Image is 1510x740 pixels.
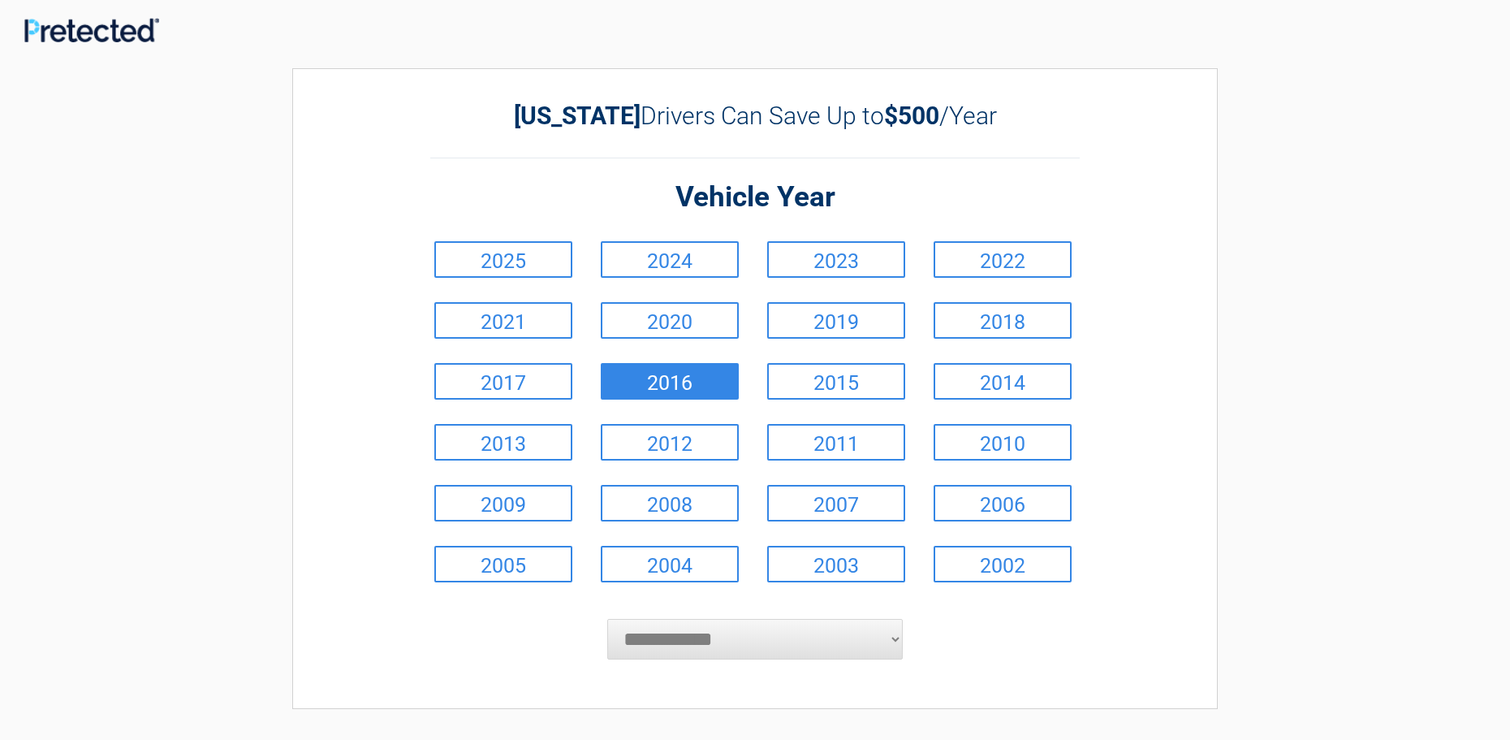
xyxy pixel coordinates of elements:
a: 2012 [601,424,739,461]
img: Main Logo [24,18,159,42]
b: [US_STATE] [514,102,641,130]
a: 2019 [767,302,905,339]
a: 2014 [934,363,1072,400]
a: 2007 [767,485,905,521]
a: 2017 [434,363,572,400]
a: 2008 [601,485,739,521]
b: $500 [884,102,939,130]
a: 2023 [767,241,905,278]
a: 2013 [434,424,572,461]
a: 2018 [934,302,1072,339]
a: 2011 [767,424,905,461]
a: 2024 [601,241,739,278]
a: 2006 [934,485,1072,521]
a: 2025 [434,241,572,278]
a: 2003 [767,546,905,582]
a: 2010 [934,424,1072,461]
a: 2002 [934,546,1072,582]
a: 2005 [434,546,572,582]
a: 2016 [601,363,739,400]
a: 2021 [434,302,572,339]
a: 2009 [434,485,572,521]
a: 2004 [601,546,739,582]
a: 2015 [767,363,905,400]
h2: Vehicle Year [430,179,1080,217]
a: 2022 [934,241,1072,278]
a: 2020 [601,302,739,339]
h2: Drivers Can Save Up to /Year [430,102,1080,130]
